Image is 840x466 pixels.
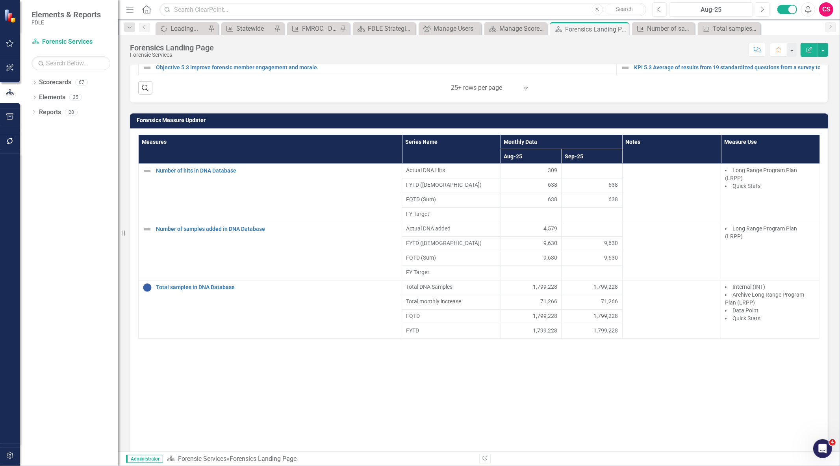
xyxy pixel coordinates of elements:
td: Double-Click to Edit [402,207,501,222]
td: Double-Click to Edit [721,163,820,222]
td: Double-Click to Edit [562,207,622,222]
span: 638 [609,195,618,203]
td: Double-Click to Edit [562,280,622,295]
img: Not Defined [143,63,152,72]
span: Data Point [732,307,758,314]
img: ClearPoint Strategy [4,9,18,22]
div: Number of samples added in DNA Database [647,24,693,33]
span: 638 [609,181,618,189]
span: FYTD ([DEMOGRAPHIC_DATA]) [406,239,497,247]
img: Not Defined [143,166,152,176]
iframe: Intercom live chat [813,439,832,458]
span: 309 [548,166,557,174]
div: » [167,455,473,464]
span: Long Range Program Plan (LRPP) [725,167,797,181]
span: FQTD (Sum) [406,254,497,262]
div: Forensic Services [130,52,214,58]
span: 638 [548,195,557,203]
div: Total samples in DNA Database [713,24,758,33]
td: Double-Click to Edit [721,280,820,338]
span: 9,630 [543,239,557,247]
span: 9,630 [605,254,618,262]
span: 1,799,228 [594,327,618,334]
a: Total samples in DNA Database [156,284,398,290]
div: Forensics Landing Page [130,43,214,52]
input: Search Below... [32,56,110,70]
span: FY Target [406,268,497,276]
input: Search ClearPoint... [159,3,646,17]
a: Loading... [158,24,206,33]
span: FY Target [406,210,497,218]
a: Number of hits in DNA Database [156,168,398,174]
a: Number of samples added in DNA Database [634,24,693,33]
div: 28 [65,109,78,115]
a: Statewide [223,24,272,33]
span: 1,799,228 [594,283,618,291]
a: FMROC - Digital Forensics [289,24,338,33]
img: Not Defined [621,63,630,72]
img: Informational Data [143,283,152,292]
img: Not Defined [143,225,152,234]
span: FQTD [406,312,497,320]
a: Manage Users [421,24,479,33]
span: Search [616,6,633,12]
td: Double-Click to Edit [402,222,501,236]
div: 67 [75,79,88,86]
span: 9,630 [605,239,618,247]
td: Double-Click to Edit [622,280,721,338]
td: Double-Click to Edit [501,280,561,295]
div: FDLE Strategic Plan [368,24,414,33]
span: 71,266 [540,297,557,305]
span: FYTD ([DEMOGRAPHIC_DATA]) [406,181,497,189]
a: Elements [39,93,65,102]
span: Quick Stats [732,315,760,321]
td: Double-Click to Edit [622,163,721,222]
span: 1,799,228 [533,283,557,291]
span: Archive Long Range Program Plan (LRPP) [725,291,804,306]
span: 638 [548,181,557,189]
span: 1,799,228 [533,312,557,320]
span: Total monthly increase [406,297,497,305]
td: Double-Click to Edit [402,163,501,178]
span: 4,579 [543,225,557,232]
a: Reports [39,108,61,117]
a: Manage Scorecards [486,24,545,33]
div: Aug-25 [672,5,750,15]
span: 9,630 [543,254,557,262]
span: Internal (INT) [732,284,765,290]
span: FQTD (Sum) [406,195,497,203]
button: Search [605,4,644,15]
button: CS [819,2,833,17]
span: FYTD [406,327,497,334]
button: Aug-25 [669,2,753,17]
span: Administrator [126,455,163,463]
td: Double-Click to Edit [402,280,501,295]
td: Double-Click to Edit [501,163,561,178]
div: Statewide [236,24,272,33]
small: FDLE [32,19,101,26]
span: Quick Stats [732,183,760,189]
a: FDLE Strategic Plan [355,24,414,33]
div: FMROC - Digital Forensics [302,24,338,33]
div: Loading... [171,24,206,33]
td: Double-Click to Edit [562,265,622,280]
span: 71,266 [601,297,618,305]
span: Actual DNA Hits [406,166,497,174]
td: Double-Click to Edit Right Click for Context Menu [139,163,402,222]
a: Number of samples added in DNA Database [156,226,398,232]
a: Scorecards [39,78,71,87]
td: Double-Click to Edit [501,265,561,280]
a: Forensic Services [32,37,110,46]
div: Manage Scorecards [499,24,545,33]
td: Double-Click to Edit [501,222,561,236]
div: Forensics Landing Page [565,24,627,34]
span: Long Range Program Plan (LRPP) [725,225,797,239]
span: Actual DNA added [406,225,497,232]
div: 35 [69,94,82,101]
td: Double-Click to Edit [721,222,820,280]
td: Double-Click to Edit Right Click for Context Menu [139,60,617,75]
span: Total DNA Samples [406,283,497,291]
td: Double-Click to Edit [622,222,721,280]
a: Forensic Services [178,455,226,462]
